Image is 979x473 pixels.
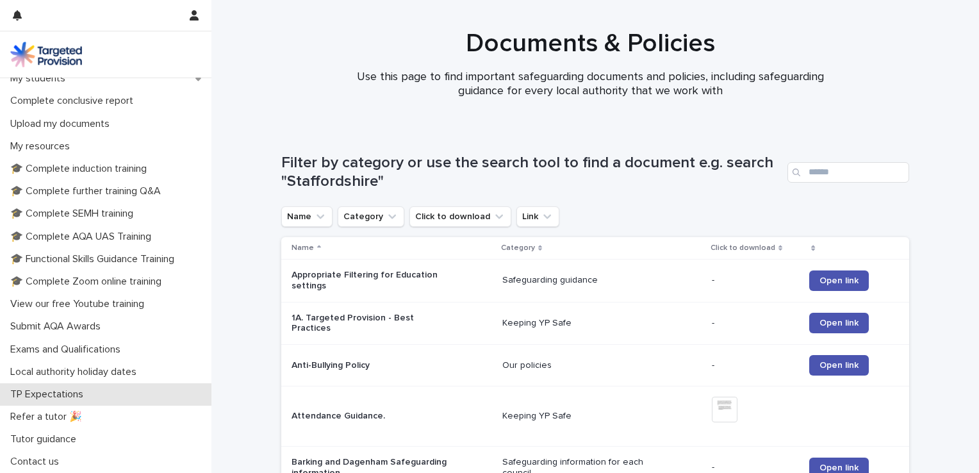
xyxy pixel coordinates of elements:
p: - [712,462,800,473]
tr: Anti-Bullying PolicyOur policies-Open link [281,345,909,386]
span: Open link [819,361,859,370]
p: - [712,318,800,329]
a: Open link [809,313,869,333]
p: Category [501,241,535,255]
p: Contact us [5,456,69,468]
p: Keeping YP Safe [502,318,662,329]
a: Open link [809,355,869,376]
p: 🎓 Complete induction training [5,163,157,175]
input: Search [787,162,909,183]
p: Keeping YP Safe [502,411,662,422]
p: Complete conclusive report [5,95,144,107]
p: My students [5,72,76,85]
p: Tutor guidance [5,433,86,445]
p: Submit AQA Awards [5,320,111,333]
p: Our policies [502,360,662,371]
h1: Filter by category or use the search tool to find a document e.g. search "Staffordshire" [281,154,782,191]
a: Open link [809,270,869,291]
span: Open link [819,276,859,285]
p: 🎓 Complete SEMH training [5,208,144,220]
tr: Appropriate Filtering for Education settingsSafeguarding guidance-Open link [281,259,909,302]
p: 🎓 Complete further training Q&A [5,185,171,197]
p: My resources [5,140,80,153]
tr: 1A. Targeted Provision - Best PracticesKeeping YP Safe-Open link [281,302,909,345]
button: Click to download [409,206,511,227]
p: 🎓 Complete Zoom online training [5,276,172,288]
button: Name [281,206,333,227]
p: Use this page to find important safeguarding documents and policies, including safeguarding guida... [334,71,846,98]
p: Name [292,241,314,255]
tr: Attendance Guidance.Keeping YP Safe [281,386,909,447]
button: Link [516,206,559,227]
span: Open link [819,463,859,472]
p: View our free Youtube training [5,298,154,310]
p: TP Expectations [5,388,94,401]
p: Click to download [711,241,775,255]
p: Refer a tutor 🎉 [5,411,92,423]
h1: Documents & Policies [276,28,904,59]
p: Safeguarding guidance [502,275,662,286]
p: Upload my documents [5,118,120,130]
button: Category [338,206,404,227]
p: Exams and Qualifications [5,344,131,356]
p: Attendance Guidance. [292,411,452,422]
p: 1A. Targeted Provision - Best Practices [292,313,452,335]
p: 🎓 Functional Skills Guidance Training [5,253,185,265]
img: M5nRWzHhSzIhMunXDL62 [10,42,82,67]
p: - [712,360,800,371]
p: Anti-Bullying Policy [292,360,452,371]
p: Local authority holiday dates [5,366,147,378]
p: Appropriate Filtering for Education settings [292,270,452,292]
span: Open link [819,319,859,328]
p: 🎓 Complete AQA UAS Training [5,231,161,243]
p: - [712,275,800,286]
